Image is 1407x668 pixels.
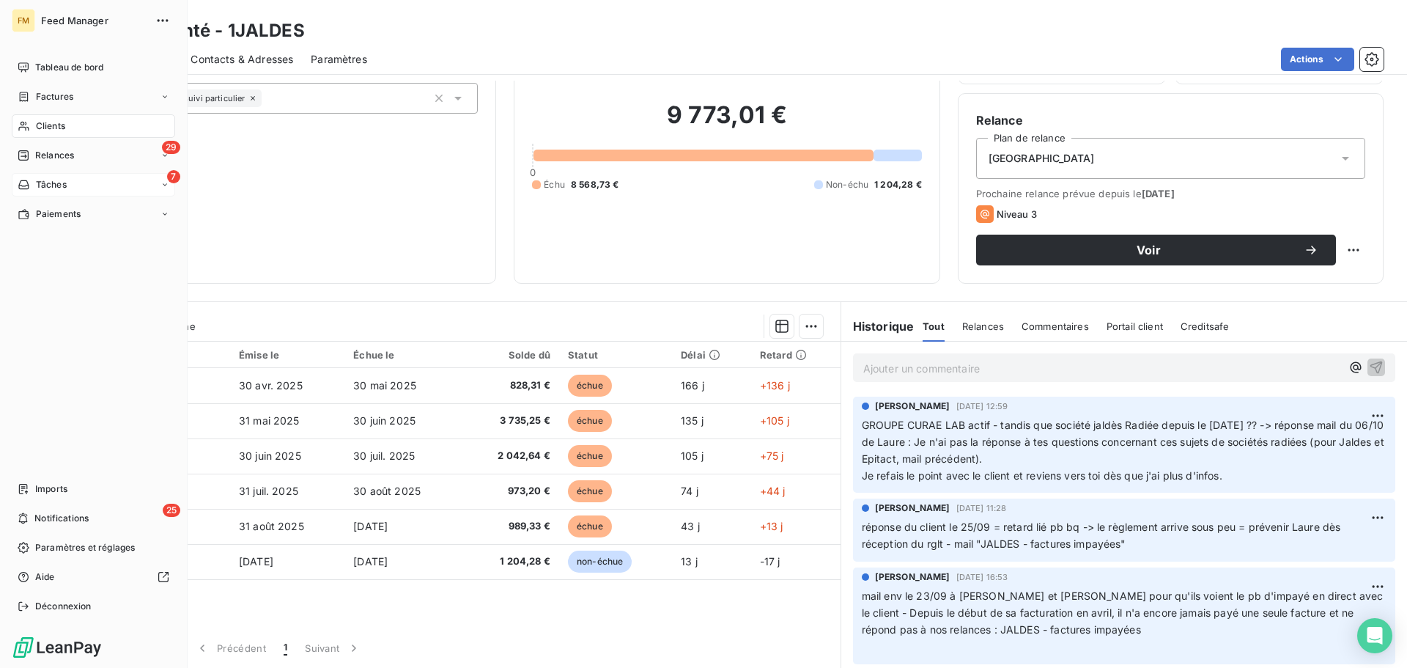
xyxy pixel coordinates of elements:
[353,379,416,392] span: 30 mai 2025
[681,555,698,568] span: 13 j
[35,482,67,496] span: Imports
[875,400,950,413] span: [PERSON_NAME]
[760,520,783,532] span: +13 j
[994,244,1304,256] span: Voir
[239,349,336,361] div: Émise le
[35,570,55,584] span: Aide
[239,555,273,568] span: [DATE]
[12,565,175,589] a: Aide
[311,52,367,67] span: Paramètres
[956,402,1008,411] span: [DATE] 12:59
[191,52,293,67] span: Contacts & Adresses
[353,485,421,497] span: 30 août 2025
[1107,320,1163,332] span: Portail client
[1142,188,1175,199] span: [DATE]
[262,92,273,105] input: Ajouter une valeur
[862,469,1222,482] span: Je refais le point avec le client et reviens vers toi dès que j'ai plus d'infos.
[681,449,703,462] span: 105 j
[962,320,1004,332] span: Relances
[1357,618,1392,653] div: Open Intercom Messenger
[530,166,536,178] span: 0
[976,235,1336,265] button: Voir
[239,485,298,497] span: 31 juil. 2025
[35,149,74,162] span: Relances
[36,120,65,133] span: Clients
[239,379,303,392] span: 30 avr. 2025
[997,208,1037,220] span: Niveau 3
[760,555,780,568] span: -17 j
[681,485,698,497] span: 74 j
[976,111,1365,129] h6: Relance
[12,636,103,659] img: Logo LeanPay
[989,151,1095,166] span: [GEOGRAPHIC_DATA]
[239,414,300,427] span: 31 mai 2025
[471,519,550,534] span: 989,33 €
[568,480,612,502] span: échue
[568,515,612,537] span: échue
[681,414,703,427] span: 135 j
[862,590,1386,636] span: mail env le 23/09 à [PERSON_NAME] et [PERSON_NAME] pour qu'ils voient le pb d'impayé en direct av...
[568,349,663,361] div: Statut
[353,449,415,462] span: 30 juil. 2025
[544,178,565,191] span: Échu
[353,349,453,361] div: Échue le
[296,633,370,664] button: Suivant
[956,504,1007,513] span: [DATE] 11:28
[760,449,784,462] span: +75 j
[163,504,180,517] span: 25
[760,379,790,392] span: +136 j
[1022,320,1089,332] span: Commentaires
[568,445,612,467] span: échue
[353,555,388,568] span: [DATE]
[976,188,1365,199] span: Prochaine relance prévue depuis le
[1181,320,1230,332] span: Creditsafe
[862,521,1344,550] span: réponse du client le 25/09 = retard lié pb bq -> le règlement arrive sous peu = prévenir Laure dè...
[239,520,304,532] span: 31 août 2025
[129,18,305,44] h3: Ma Santé - 1JALDES
[186,633,275,664] button: Précédent
[35,600,92,613] span: Déconnexion
[12,9,35,32] div: FM
[36,178,67,191] span: Tâches
[681,349,742,361] div: Délai
[571,178,619,191] span: 8 568,73 €
[875,570,950,584] span: [PERSON_NAME]
[41,15,147,26] span: Feed Manager
[875,502,950,515] span: [PERSON_NAME]
[35,541,135,554] span: Paramètres et réglages
[353,520,388,532] span: [DATE]
[471,378,550,393] span: 828,31 €
[353,414,416,427] span: 30 juin 2025
[471,349,550,361] div: Solde dû
[275,633,296,664] button: 1
[681,520,700,532] span: 43 j
[568,551,632,573] span: non-échue
[36,90,73,103] span: Factures
[826,178,868,191] span: Non-échu
[760,414,789,427] span: +105 j
[471,484,550,499] span: 973,20 €
[471,414,550,428] span: 3 735,25 €
[874,178,922,191] span: 1 204,28 €
[162,141,180,154] span: 29
[568,410,612,432] span: échue
[471,554,550,569] span: 1 204,28 €
[239,449,301,462] span: 30 juin 2025
[760,349,832,361] div: Retard
[760,485,786,497] span: +44 j
[35,61,103,74] span: Tableau de bord
[135,94,245,103] span: Vigilance et suivi particulier
[956,573,1008,581] span: [DATE] 16:53
[1281,48,1354,71] button: Actions
[471,449,550,463] span: 2 042,64 €
[923,320,945,332] span: Tout
[841,318,915,335] h6: Historique
[34,512,89,525] span: Notifications
[284,641,287,656] span: 1
[36,208,81,221] span: Paiements
[532,100,921,144] h2: 9 773,01 €
[568,375,612,397] span: échue
[681,379,704,392] span: 166 j
[862,419,1387,465] span: GROUPE CURAE LAB actif - tandis que société jaldès Radiée depuis le [DATE] ?? -> réponse mail du ...
[167,170,180,183] span: 7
